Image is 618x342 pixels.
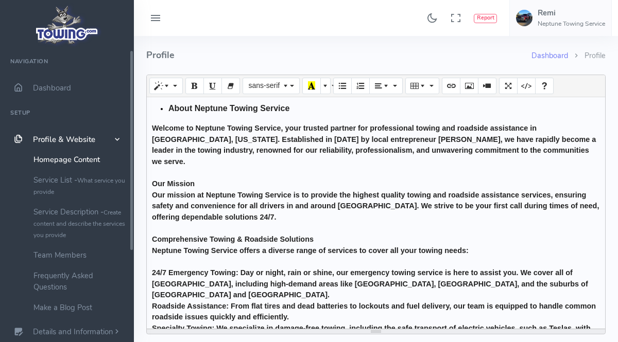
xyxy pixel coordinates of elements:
[152,235,314,243] b: Comprehensive Towing & Roadside Solutions
[32,3,102,47] img: logo
[442,78,460,94] button: Link (CTRL+K)
[516,10,533,26] img: user-image
[185,78,204,94] button: Bold (CTRL+B)
[474,14,497,23] button: Report
[203,78,222,94] button: Underline (CTRL+U)
[221,78,240,94] button: Remove Font Style (CTRL+\)
[535,78,554,94] button: Help
[243,78,299,94] button: Font Family
[168,104,289,113] b: About Neptune Towing Service
[320,78,331,94] button: More Color
[152,191,599,221] b: Our mission at Neptune Towing Service is to provide the highest quality towing and roadside assis...
[33,176,125,196] small: What service you provide
[152,302,596,321] b: Roadside Assistance: From flat tires and dead batteries to lockouts and fuel delivery, our team i...
[460,78,478,94] button: Picture
[333,78,352,94] button: Unordered list (CTRL+SHIFT+NUM7)
[152,268,588,299] b: 24/7 Emergency Towing: Day or night, rain or shine, our emergency towing service is here to assis...
[152,246,469,255] b: Neptune Towing Service offers a diverse range of services to cover all your towing needs:
[499,78,518,94] button: Full Screen
[26,245,134,265] a: Team Members
[33,208,125,239] small: Create content and describe the services you provide
[302,78,321,94] button: Recent Color
[568,50,606,62] li: Profile
[33,83,71,93] span: Dashboard
[26,297,134,318] a: Make a Blog Post
[26,202,134,245] a: Service Description -Create content and describe the services you provide
[351,78,370,94] button: Ordered list (CTRL+SHIFT+NUM8)
[26,170,134,202] a: Service List -What service you provide
[26,265,134,297] a: Frequently Asked Questions
[152,124,596,166] b: Welcome to Neptune Towing Service, your trusted partner for professional towing and roadside assi...
[152,179,195,188] b: Our Mission
[26,149,134,170] a: Homepage Content
[531,50,568,61] a: Dashboard
[248,81,280,89] span: sans-serif
[369,78,403,94] button: Paragraph
[33,327,113,337] span: Details and Information
[33,134,95,145] span: Profile & Website
[147,329,605,334] div: resize
[149,78,183,94] button: Style
[538,21,605,27] h6: Neptune Towing Service
[538,9,605,17] h5: Remi
[517,78,536,94] button: Code View
[146,36,531,75] h4: Profile
[405,78,439,94] button: Table
[478,78,496,94] button: Video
